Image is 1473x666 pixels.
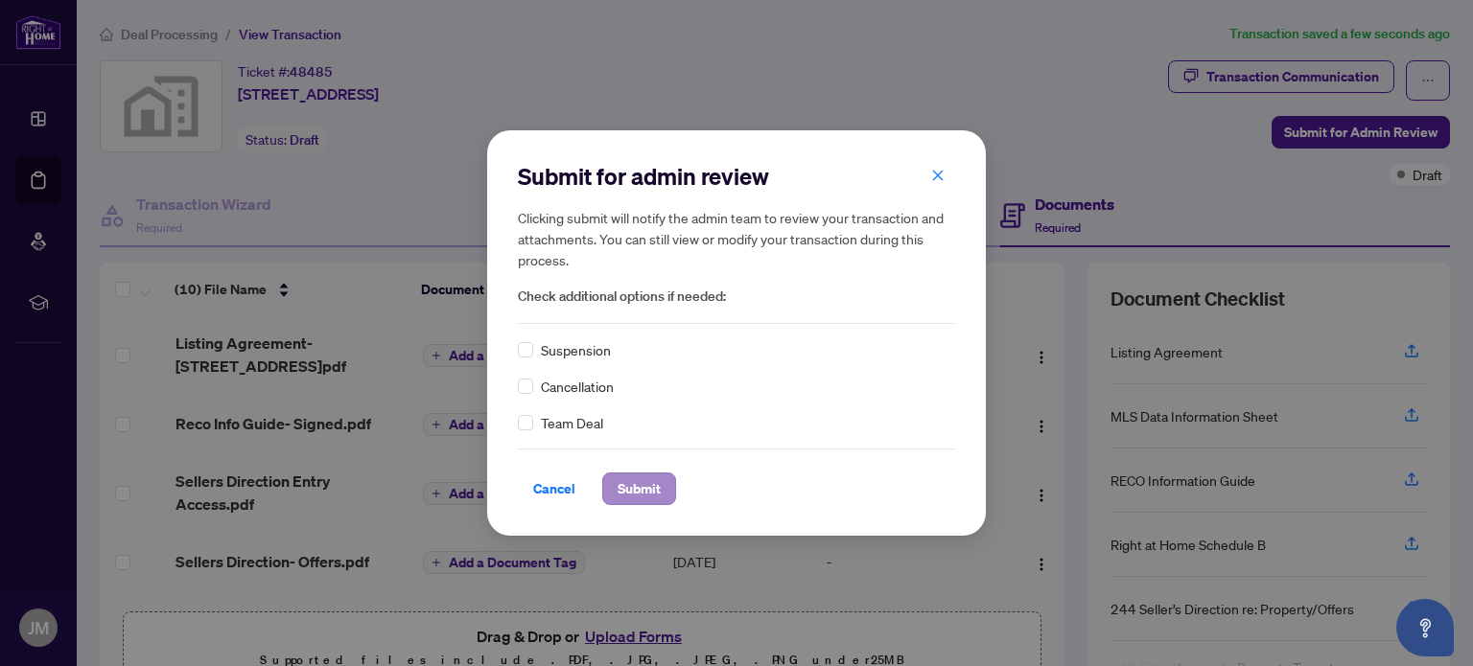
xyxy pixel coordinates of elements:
span: Cancel [533,473,575,504]
button: Cancel [518,472,591,505]
span: Suspension [541,339,611,360]
span: Submit [618,473,661,504]
span: Team Deal [541,412,603,433]
button: Submit [602,472,676,505]
h5: Clicking submit will notify the admin team to review your transaction and attachments. You can st... [518,207,955,270]
span: close [931,169,945,182]
span: Cancellation [541,376,614,397]
h2: Submit for admin review [518,161,955,192]
button: Open asap [1396,599,1454,656]
span: Check additional options if needed: [518,286,955,308]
